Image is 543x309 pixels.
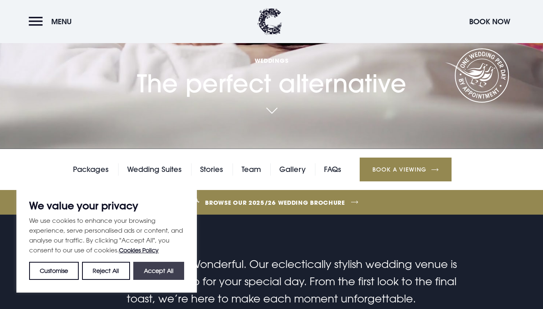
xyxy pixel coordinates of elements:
button: Reject All [82,262,130,280]
p: We use cookies to enhance your browsing experience, serve personalised ads or content, and analys... [29,215,184,255]
span: Menu [51,17,72,26]
a: Wedding Suites [127,163,182,176]
img: Clandeboye Lodge [258,8,282,35]
a: Team [242,163,261,176]
a: Book a Viewing [360,158,452,181]
span: Weddings [137,57,406,64]
div: We value your privacy [16,188,197,293]
a: FAQs [324,163,341,176]
button: Menu [29,13,76,30]
a: Packages [73,163,109,176]
h1: The perfect alternative [137,18,406,98]
p: Unique. Alternative. Wonderful. Our eclectically stylish wedding venue is the perfect backdrop fo... [76,256,467,307]
button: Customise [29,262,79,280]
a: Stories [200,163,223,176]
p: We value your privacy [29,201,184,211]
a: Cookies Policy [119,247,159,254]
button: Book Now [465,13,514,30]
a: Gallery [279,163,306,176]
button: Accept All [133,262,184,280]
